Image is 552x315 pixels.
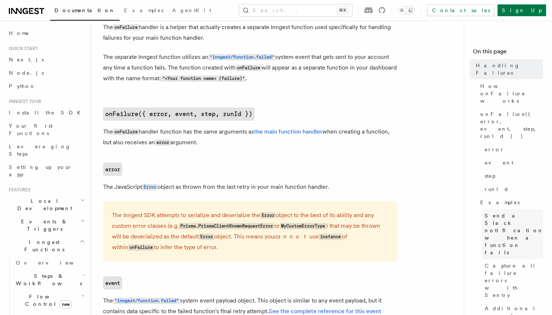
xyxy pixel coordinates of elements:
button: Flow Controlnew [13,290,86,311]
code: onFailure [236,65,261,71]
code: onFailure [113,24,139,31]
a: Handling Failures [473,59,543,79]
a: "inngest/function.failed" [113,297,180,304]
span: Your first Functions [9,123,53,136]
a: Home [6,26,86,40]
span: Examples [480,199,520,206]
a: Overview [13,256,86,269]
span: AgentKit [172,7,211,13]
h4: On this page [473,47,543,59]
code: Prisma.PrismaClientKnownRequestError [179,223,274,229]
a: event [482,156,543,169]
span: Events & Triggers [6,218,80,233]
span: Send a Slack notification when a function fails [485,212,544,256]
button: Events & Triggers [6,215,86,236]
code: Error [199,234,214,240]
code: "<Your function name> (failure)" [161,75,246,82]
code: Error [142,184,158,190]
a: Sign Up [498,4,546,16]
a: Install the SDK [6,106,86,119]
a: Error [142,183,158,190]
a: event [103,276,122,290]
a: error [103,163,122,176]
a: Python [6,79,86,93]
a: Your first Functions [6,119,86,140]
span: Install the SDK [9,110,85,116]
span: Flow Control [13,293,81,308]
span: Python [9,83,36,89]
span: Setting up your app [9,164,72,177]
span: Inngest Functions [6,238,79,253]
a: "inngest/function.failed" [208,53,275,60]
span: error [485,146,505,153]
em: cannot [274,233,309,240]
span: onFailure({ error, event, step, runId }) [480,110,543,140]
a: Examples [477,196,543,209]
span: step [485,172,495,180]
a: Contact sales [427,4,495,16]
a: the main function handler [254,128,322,135]
code: instance [319,234,342,240]
code: MyCustomErrorType [280,223,326,229]
span: Features [6,187,31,193]
a: How onFailure works [477,79,543,107]
span: Handling Failures [476,62,543,77]
a: Send a Slack notification when a function fails [482,209,543,259]
code: "inngest/function.failed" [208,54,275,60]
span: Documentation [54,7,115,13]
p: The handler is a helper that actually creates a separate Inngest function used specifically for h... [103,22,397,43]
span: runId [485,185,509,193]
button: Inngest Functions [6,236,86,256]
span: Next.js [9,57,44,63]
span: Capture all failure errors with Sentry [485,262,543,299]
a: Capture all failure errors with Sentry [482,259,543,302]
a: step [482,169,543,183]
span: Local Development [6,197,80,212]
p: The separate Inngest function utilizes an system event that gets sent to your account any time a ... [103,52,397,84]
a: onFailure({ error, event, step, runId }) [103,107,255,121]
button: Steps & Workflows [13,269,86,290]
a: AgentKit [168,2,216,20]
a: error [482,143,543,156]
p: The JavaScript object as thrown from the last retry in your main function handler. [103,182,397,192]
span: Examples [124,7,163,13]
span: Quick start [6,46,38,52]
span: Inngest tour [6,99,41,105]
a: Examples [120,2,168,20]
span: Steps & Workflows [13,272,82,287]
a: onFailure({ error, event, step, runId }) [477,107,543,143]
p: The Inngest SDK attempts to serialize and deserialize the object to the best of its ability and a... [112,210,389,253]
a: Documentation [50,2,120,21]
code: Error [260,212,276,219]
code: onFailure [128,244,154,251]
code: onFailure [113,129,139,135]
a: Node.js [6,66,86,79]
button: Toggle dark mode [397,6,415,15]
span: event [485,159,513,166]
a: Next.js [6,53,86,66]
a: runId [482,183,543,196]
span: Overview [16,260,92,266]
button: Local Development [6,194,86,215]
a: Setting up your app [6,160,86,181]
span: Leveraging Steps [9,144,71,157]
kbd: ⌘K [337,7,348,14]
span: Home [9,29,29,37]
button: Search...⌘K [239,4,352,16]
a: Leveraging Steps [6,140,86,160]
span: Node.js [9,70,44,76]
span: new [60,300,72,308]
p: The handler function has the same arguments as when creating a function, but also receives an arg... [103,127,397,148]
code: "inngest/function.failed" [113,298,180,304]
span: How onFailure works [480,82,543,105]
code: error [155,139,170,146]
